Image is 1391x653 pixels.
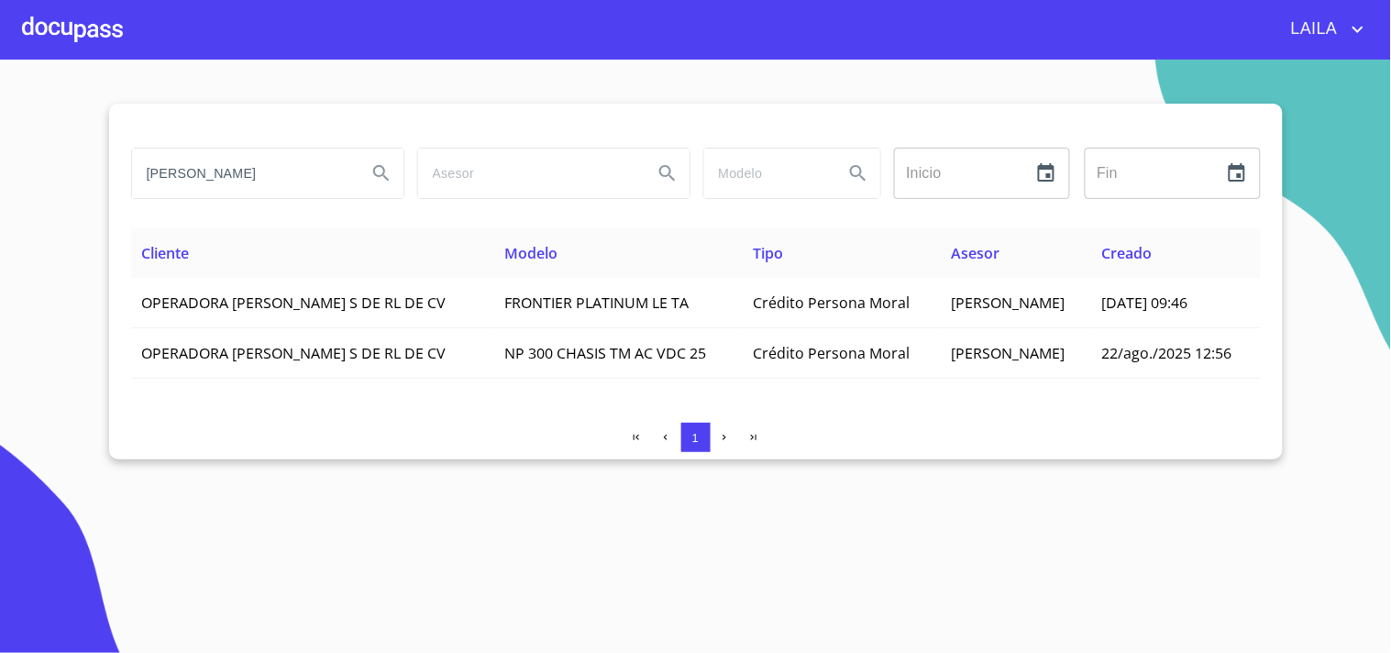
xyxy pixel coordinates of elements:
button: 1 [681,423,711,452]
span: FRONTIER PLATINUM LE TA [504,293,689,313]
span: NP 300 CHASIS TM AC VDC 25 [504,343,706,363]
span: LAILA [1277,15,1347,44]
button: Search [836,151,880,195]
span: [PERSON_NAME] [952,293,1065,313]
button: Search [646,151,690,195]
button: account of current user [1277,15,1369,44]
span: Crédito Persona Moral [753,293,910,313]
span: Tipo [753,243,783,263]
span: 1 [692,431,699,445]
span: [PERSON_NAME] [952,343,1065,363]
span: 22/ago./2025 12:56 [1102,343,1232,363]
span: OPERADORA [PERSON_NAME] S DE RL DE CV [142,293,447,313]
span: Cliente [142,243,190,263]
span: OPERADORA [PERSON_NAME] S DE RL DE CV [142,343,447,363]
span: Creado [1102,243,1153,263]
input: search [704,149,829,198]
input: search [132,149,352,198]
button: Search [359,151,403,195]
input: search [418,149,638,198]
span: Crédito Persona Moral [753,343,910,363]
span: [DATE] 09:46 [1102,293,1188,313]
span: Modelo [504,243,558,263]
span: Asesor [952,243,1000,263]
